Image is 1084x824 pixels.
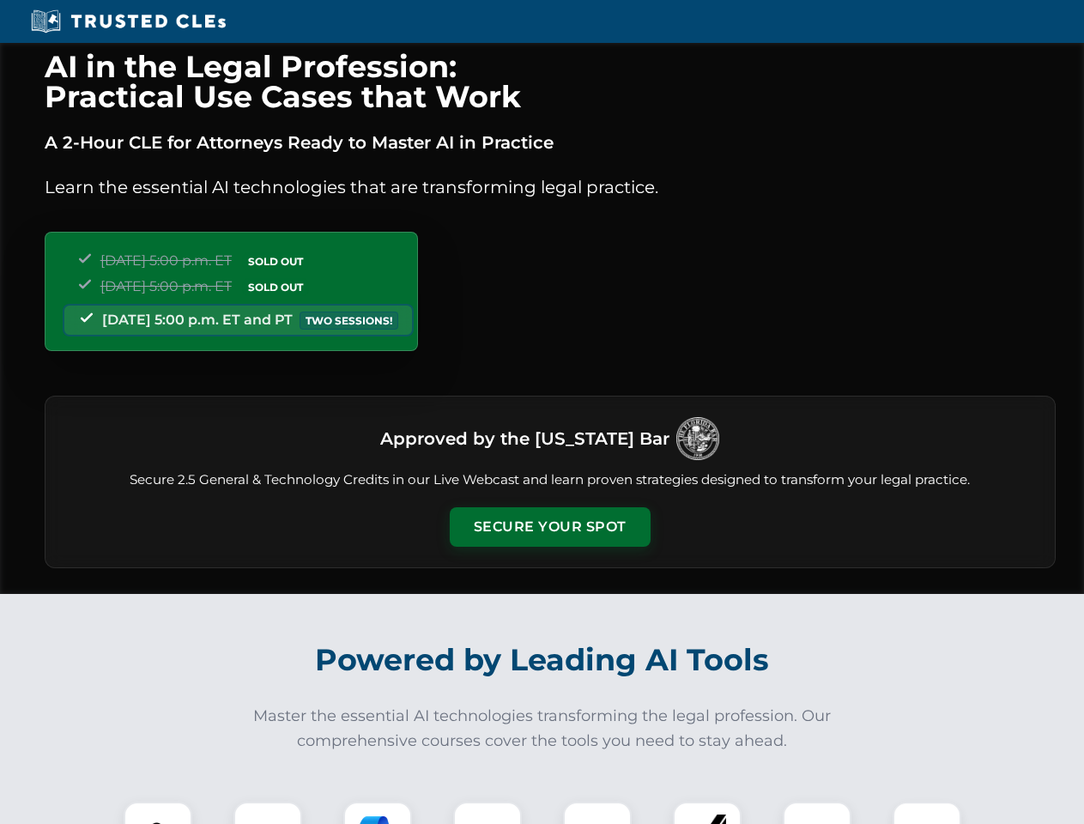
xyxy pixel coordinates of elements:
h1: AI in the Legal Profession: Practical Use Cases that Work [45,51,1056,112]
button: Secure Your Spot [450,507,651,547]
span: SOLD OUT [242,252,309,270]
h3: Approved by the [US_STATE] Bar [380,423,669,454]
img: Trusted CLEs [26,9,231,34]
span: SOLD OUT [242,278,309,296]
h2: Powered by Leading AI Tools [67,630,1018,690]
p: Secure 2.5 General & Technology Credits in our Live Webcast and learn proven strategies designed ... [66,470,1034,490]
span: [DATE] 5:00 p.m. ET [100,278,232,294]
img: Logo [676,417,719,460]
p: Learn the essential AI technologies that are transforming legal practice. [45,173,1056,201]
p: Master the essential AI technologies transforming the legal profession. Our comprehensive courses... [242,704,843,754]
span: [DATE] 5:00 p.m. ET [100,252,232,269]
p: A 2-Hour CLE for Attorneys Ready to Master AI in Practice [45,129,1056,156]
